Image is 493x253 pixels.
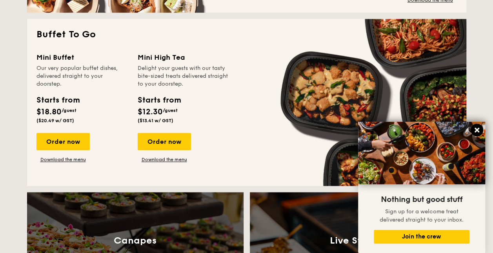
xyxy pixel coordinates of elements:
h2: Buffet To Go [36,28,457,41]
span: /guest [62,108,76,113]
span: $12.30 [138,107,163,117]
div: Our very popular buffet dishes, delivered straight to your doorstep. [36,64,128,88]
button: Close [471,124,483,136]
span: /guest [163,108,178,113]
span: $18.80 [36,107,62,117]
span: ($20.49 w/ GST) [36,118,74,123]
div: Starts from [36,94,79,106]
a: Download the menu [36,156,90,163]
div: Delight your guests with our tasty bite-sized treats delivered straight to your doorstep. [138,64,229,88]
div: Order now [36,133,90,150]
a: Download the menu [138,156,191,163]
h3: Live Station [330,235,386,246]
h3: Canapes [114,235,156,246]
div: Starts from [138,94,180,106]
span: ($13.41 w/ GST) [138,118,173,123]
div: Order now [138,133,191,150]
div: Mini High Tea [138,52,229,63]
img: DSC07876-Edit02-Large.jpeg [358,122,485,184]
span: Sign up for a welcome treat delivered straight to your inbox. [380,208,464,223]
button: Join the crew [374,230,469,244]
div: Mini Buffet [36,52,128,63]
span: Nothing but good stuff [381,195,462,204]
